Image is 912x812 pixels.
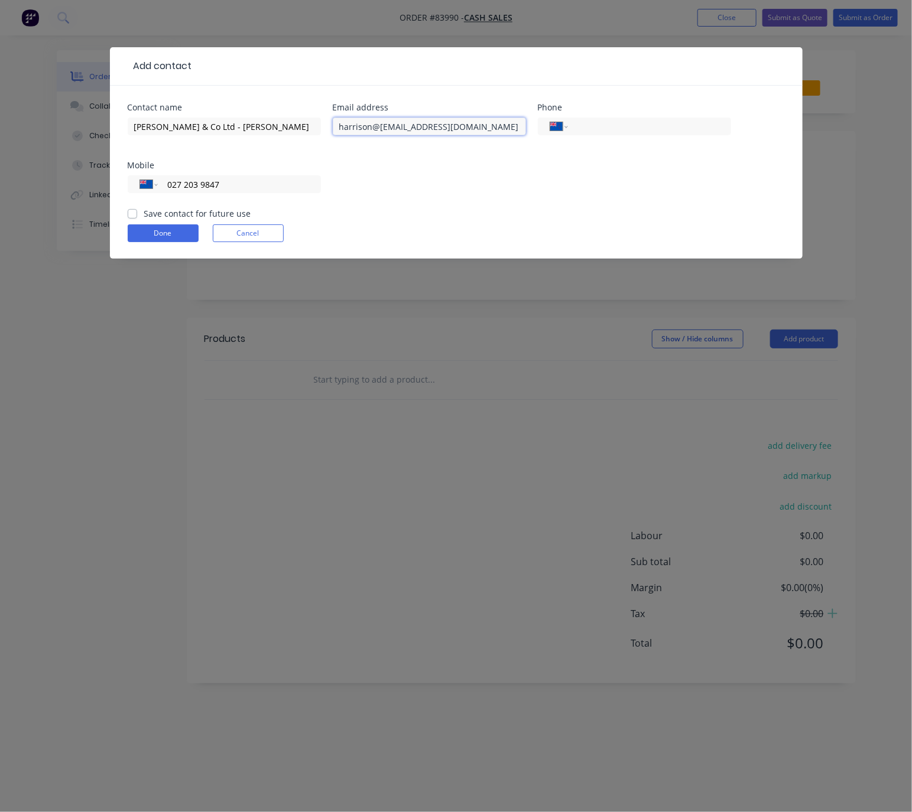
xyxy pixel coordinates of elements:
button: Cancel [213,224,284,242]
button: Done [128,224,199,242]
div: Email address [333,103,526,112]
div: Mobile [128,161,321,169]
label: Save contact for future use [144,207,251,220]
div: Add contact [128,59,192,73]
div: Phone [538,103,731,112]
div: Contact name [128,103,321,112]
